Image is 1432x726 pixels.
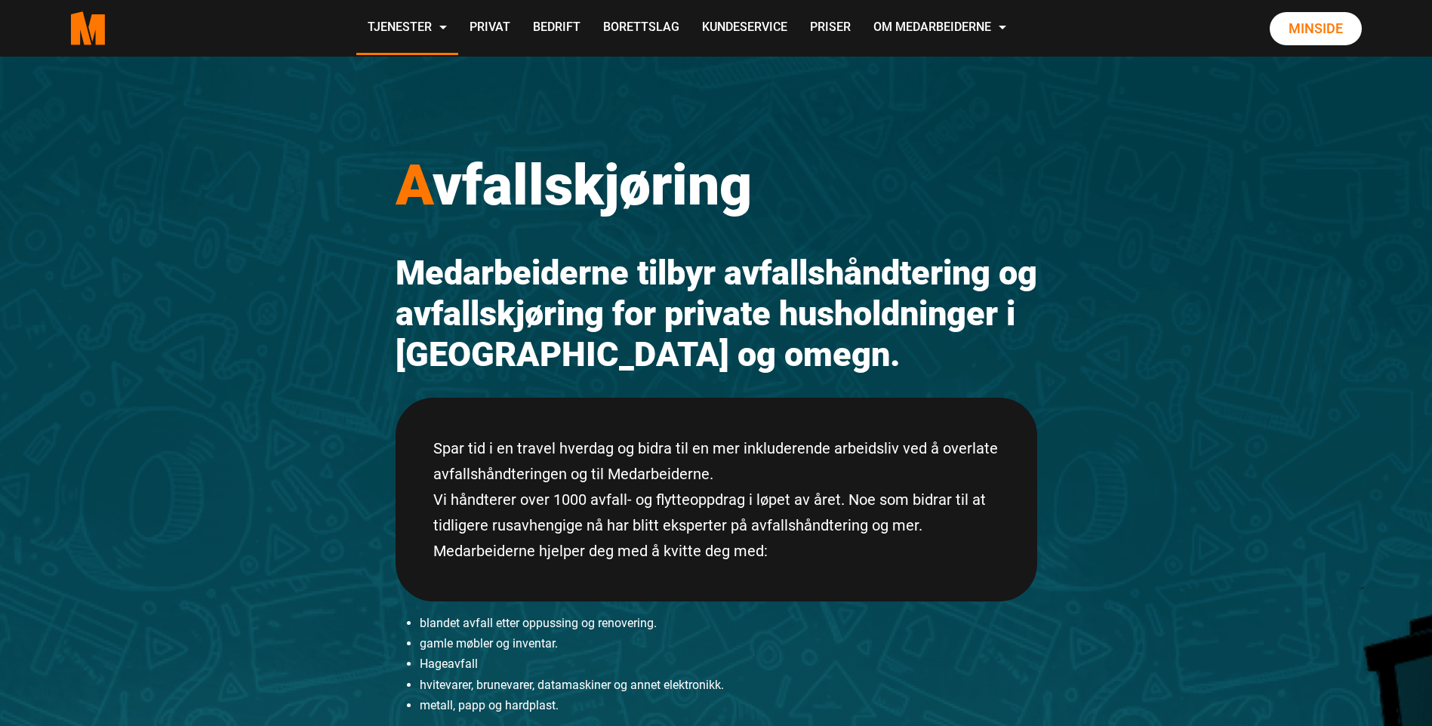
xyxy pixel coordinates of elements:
[691,2,799,55] a: Kundeservice
[522,2,592,55] a: Bedrift
[799,2,862,55] a: Priser
[396,151,1037,219] h1: vfallskjøring
[420,654,1037,674] li: Hageavfall
[420,675,1037,695] li: hvitevarer, brunevarer, datamaskiner og annet elektronikk.
[356,2,458,55] a: Tjenester
[1270,12,1362,45] a: Minside
[592,2,691,55] a: Borettslag
[862,2,1018,55] a: Om Medarbeiderne
[420,613,1037,633] li: blandet avfall etter oppussing og renovering.
[420,633,1037,654] li: gamle møbler og inventar.
[396,398,1037,601] div: Spar tid i en travel hverdag og bidra til en mer inkluderende arbeidsliv ved å overlate avfallshå...
[396,152,433,218] span: A
[396,253,1037,375] h2: Medarbeiderne tilbyr avfallshåndtering og avfallskjøring for private husholdninger i [GEOGRAPHIC_...
[420,695,1037,715] li: metall, papp og hardplast.
[458,2,522,55] a: Privat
